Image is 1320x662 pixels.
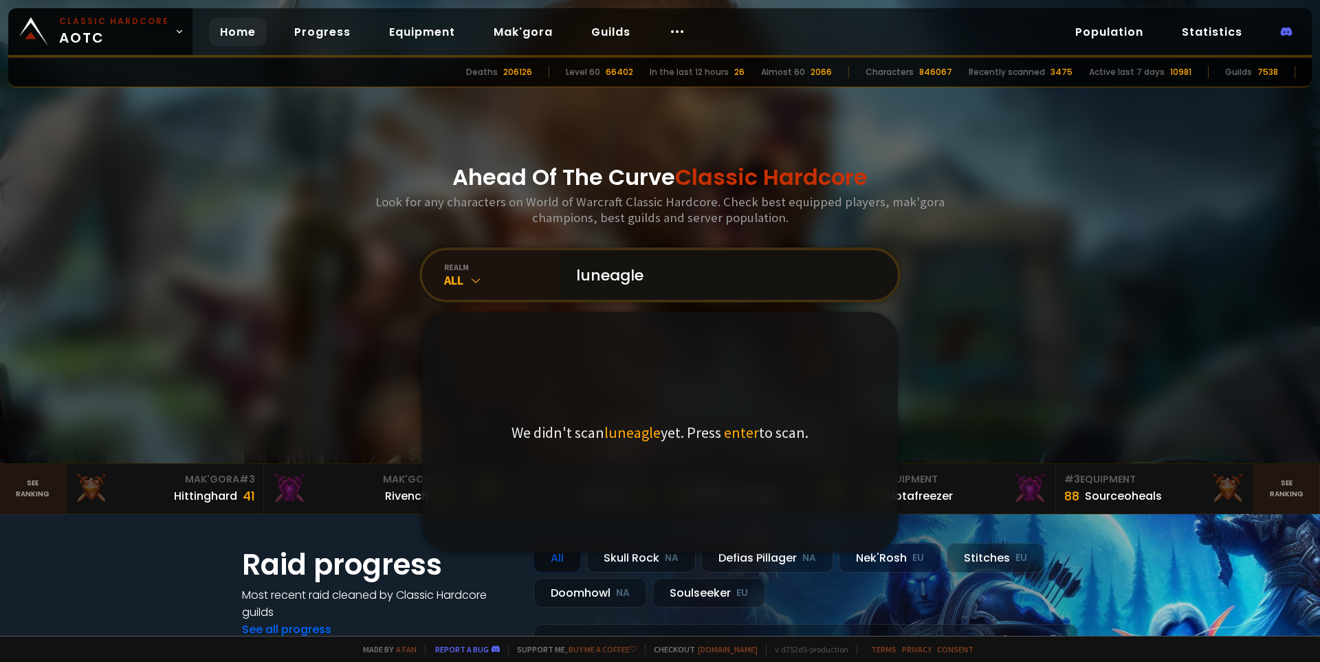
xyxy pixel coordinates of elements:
div: Doomhowl [533,578,647,608]
a: a month agozgpetri on godDefias Pillager8 /90 [533,624,1078,661]
div: Skull Rock [586,543,696,573]
small: NA [616,586,630,600]
div: Mak'Gora [74,472,255,487]
a: Equipment [378,18,466,46]
span: Support me, [508,644,637,654]
h1: Raid progress [242,543,517,586]
div: Equipment [866,472,1047,487]
div: 88 [1064,487,1079,505]
div: Almost 60 [761,66,805,78]
div: 3475 [1050,66,1072,78]
span: Classic Hardcore [675,162,868,192]
small: EU [736,586,748,600]
small: NA [665,551,679,565]
a: #3Equipment88Sourceoheals [1056,464,1254,514]
a: Consent [937,644,973,654]
a: [DOMAIN_NAME] [698,644,758,654]
div: 846067 [919,66,952,78]
small: Classic Hardcore [59,15,169,27]
span: enter [724,423,759,442]
div: All [444,272,560,288]
div: All [533,543,581,573]
a: Population [1064,18,1154,46]
div: In the last 12 hours [650,66,729,78]
a: Guilds [580,18,641,46]
h1: Ahead Of The Curve [452,161,868,194]
div: Guilds [1225,66,1252,78]
div: Rivench [385,487,428,505]
a: a fan [396,644,417,654]
small: EU [912,551,924,565]
a: Mak'Gora#2Rivench100 [264,464,462,514]
div: Level 60 [566,66,600,78]
a: Mak'gora [483,18,564,46]
a: Report a bug [435,644,489,654]
a: Home [209,18,267,46]
a: See all progress [242,621,331,637]
span: luneagle [604,423,661,442]
a: Privacy [902,644,932,654]
p: We didn't scan yet. Press to scan. [511,423,808,442]
div: Nek'Rosh [839,543,941,573]
div: Recently scanned [969,66,1045,78]
div: Equipment [1064,472,1245,487]
span: # 3 [239,472,255,486]
div: Hittinghard [174,487,237,505]
div: 66402 [606,66,633,78]
div: Mak'Gora [272,472,453,487]
div: Deaths [466,66,498,78]
a: Progress [283,18,362,46]
a: Terms [871,644,896,654]
div: 7538 [1257,66,1278,78]
h4: Most recent raid cleaned by Classic Hardcore guilds [242,586,517,621]
div: Active last 7 days [1089,66,1165,78]
a: Classic HardcoreAOTC [8,8,192,55]
a: #2Equipment88Notafreezer [858,464,1056,514]
div: Defias Pillager [701,543,833,573]
div: realm [444,262,560,272]
small: EU [1015,551,1027,565]
div: Notafreezer [887,487,953,505]
span: AOTC [59,15,169,48]
a: Statistics [1171,18,1253,46]
a: Mak'Gora#3Hittinghard41 [66,464,264,514]
span: # 3 [1064,472,1080,486]
div: Sourceoheals [1085,487,1162,505]
div: 206126 [503,66,532,78]
span: Checkout [645,644,758,654]
div: Soulseeker [652,578,765,608]
div: 10981 [1170,66,1191,78]
div: 26 [734,66,745,78]
input: Search a character... [568,250,881,300]
div: Characters [866,66,914,78]
small: NA [802,551,816,565]
div: Stitches [947,543,1044,573]
a: Buy me a coffee [569,644,637,654]
a: Seeranking [1254,464,1320,514]
span: Made by [355,644,417,654]
div: 2066 [811,66,832,78]
h3: Look for any characters on World of Warcraft Classic Hardcore. Check best equipped players, mak'g... [370,194,950,225]
span: v. d752d5 - production [766,644,848,654]
div: 41 [243,487,255,505]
